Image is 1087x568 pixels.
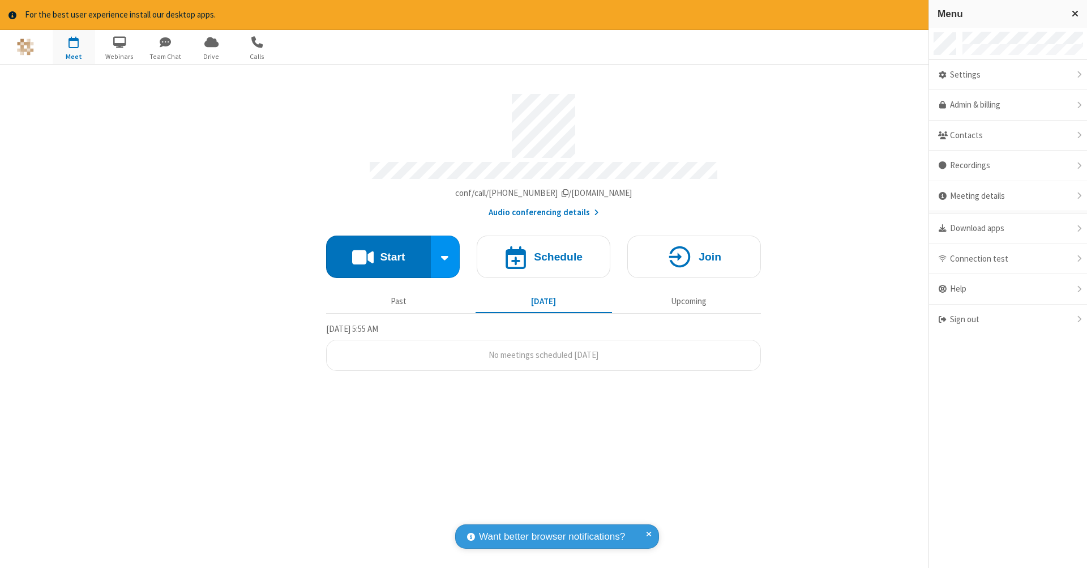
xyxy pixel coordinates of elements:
span: Calls [236,52,279,62]
h4: Schedule [534,251,583,262]
button: Copy my meeting room linkCopy my meeting room link [455,187,632,200]
a: Admin & billing [929,90,1087,121]
div: Open menu [927,30,1087,64]
span: [DATE] 5:55 AM [326,323,378,334]
h4: Join [699,251,721,262]
button: Upcoming [620,291,757,313]
span: Want better browser notifications? [479,529,625,544]
div: Meeting details [929,181,1087,212]
span: No meetings scheduled [DATE] [489,349,598,360]
button: Schedule [477,236,610,278]
div: Settings [929,60,1087,91]
div: Connection test [929,244,1087,275]
section: Account details [326,86,761,219]
button: Past [331,291,467,313]
button: Start [326,236,431,278]
img: QA Selenium DO NOT DELETE OR CHANGE [17,39,34,55]
span: Copy my meeting room link [455,187,632,198]
span: Drive [190,52,233,62]
div: Download apps [929,213,1087,244]
div: Contacts [929,121,1087,151]
section: Today's Meetings [326,322,761,371]
button: Audio conferencing details [489,206,599,219]
div: For the best user experience install our desktop apps. [25,8,994,22]
span: Team Chat [144,52,187,62]
div: Help [929,274,1087,305]
div: Recordings [929,151,1087,181]
button: Join [627,236,761,278]
button: Logo [4,30,46,64]
span: Meet [53,52,95,62]
div: Sign out [929,305,1087,335]
button: [DATE] [476,291,612,313]
div: Start conference options [431,236,460,278]
span: Webinars [99,52,141,62]
h4: Start [380,251,405,262]
h3: Menu [938,8,1062,19]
